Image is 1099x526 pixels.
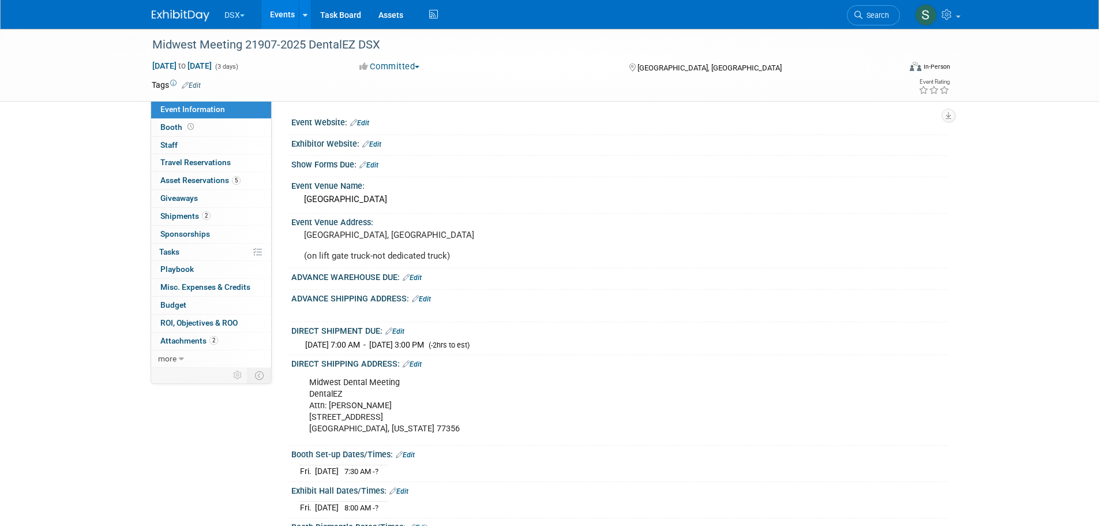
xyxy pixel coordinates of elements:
td: Toggle Event Tabs [247,368,271,383]
span: Travel Reservations [160,158,231,167]
div: DIRECT SHIPPING ADDRESS: [291,355,948,370]
a: Budget [151,297,271,314]
a: Playbook [151,261,271,278]
span: Shipments [160,211,211,221]
div: Show Forms Due: [291,156,948,171]
span: Booth not reserved yet [185,122,196,131]
div: ADVANCE WAREHOUSE DUE: [291,268,948,283]
a: Edit [362,140,381,148]
span: [DATE] [DATE] [152,61,212,71]
span: Search [862,11,889,20]
a: Edit [350,119,369,127]
span: more [158,354,177,363]
span: ? [375,503,378,512]
div: DIRECT SHIPMENT DUE: [291,322,948,337]
a: Edit [403,274,422,282]
span: Asset Reservations [160,176,241,185]
span: Tasks [159,247,179,256]
div: Midwest Meeting 21907-2025 DentalEZ DSX [148,35,883,55]
pre: [GEOGRAPHIC_DATA], [GEOGRAPHIC_DATA] (on lift gate truck-not dedicated truck) [304,230,552,261]
a: ROI, Objectives & ROO [151,315,271,332]
span: [DATE] 7:00 AM - [DATE] 3:00 PM [305,340,424,349]
a: Misc. Expenses & Credits [151,279,271,296]
span: 7:30 AM - [344,467,378,476]
span: 2 [202,211,211,220]
span: 2 [209,336,218,345]
img: Sam Murphy [915,4,937,26]
span: ? [375,467,378,476]
a: Edit [412,295,431,303]
span: Staff [160,140,178,150]
span: (-2hrs to est) [429,341,470,349]
td: Tags [152,79,201,91]
a: Edit [182,81,201,89]
span: Misc. Expenses & Credits [160,282,250,292]
a: Edit [403,360,422,368]
div: Exhibitor Website: [291,135,948,150]
div: Event Venue Address: [291,214,948,228]
span: 8:00 AM - [344,503,378,512]
td: Fri. [300,465,315,477]
span: Sponsorships [160,229,210,238]
span: Attachments [160,336,218,345]
div: In-Person [923,62,950,71]
div: Event Website: [291,114,948,129]
span: Playbook [160,264,194,274]
div: Exhibit Hall Dates/Times: [291,482,948,497]
a: Staff [151,137,271,154]
a: Tasks [151,244,271,261]
a: Search [847,5,900,25]
a: Edit [389,487,408,495]
span: Event Information [160,105,225,114]
div: ADVANCE SHIPPING ADDRESS: [291,290,948,305]
span: 5 [232,176,241,185]
a: Event Information [151,101,271,118]
td: Fri. [300,502,315,514]
div: Booth Set-up Dates/Times: [291,446,948,461]
span: Booth [160,122,196,132]
a: Booth [151,119,271,136]
a: Giveaways [151,190,271,207]
span: Budget [160,300,186,309]
span: to [177,61,187,70]
a: Asset Reservations5 [151,172,271,189]
a: Shipments2 [151,208,271,225]
span: ROI, Objectives & ROO [160,318,238,327]
span: [GEOGRAPHIC_DATA], [GEOGRAPHIC_DATA] [637,64,782,72]
a: Travel Reservations [151,154,271,171]
td: Personalize Event Tab Strip [228,368,248,383]
div: Event Venue Name: [291,177,948,192]
div: Event Rating [918,79,950,85]
img: ExhibitDay [152,10,209,21]
td: [DATE] [315,502,339,514]
td: [DATE] [315,465,339,477]
button: Committed [355,61,424,73]
a: more [151,350,271,368]
div: Midwest Dental Meeting DentalEZ Attn: [PERSON_NAME] [STREET_ADDRESS] [GEOGRAPHIC_DATA], [US_STATE... [301,371,821,441]
a: Attachments2 [151,333,271,350]
a: Edit [396,451,415,459]
span: (3 days) [214,63,238,70]
a: Edit [359,161,378,169]
span: Giveaways [160,193,198,203]
div: Event Format [832,60,951,77]
a: Edit [385,327,404,335]
div: [GEOGRAPHIC_DATA] [300,191,939,208]
img: Format-Inperson.png [910,62,921,71]
a: Sponsorships [151,226,271,243]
